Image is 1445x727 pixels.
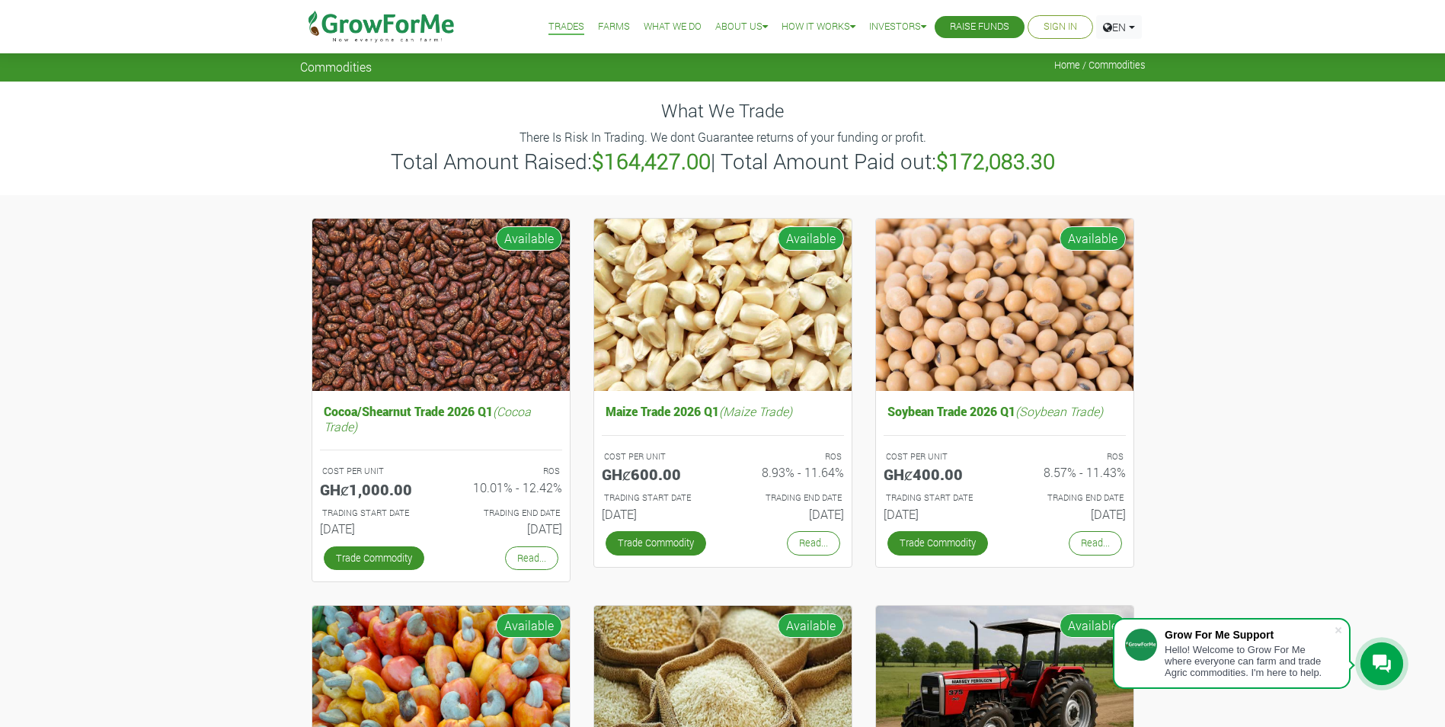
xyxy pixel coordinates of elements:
img: growforme image [594,219,852,392]
p: Estimated Trading End Date [737,492,842,504]
h5: GHȼ600.00 [602,465,711,483]
a: About Us [715,19,768,35]
p: Estimated Trading End Date [455,507,560,520]
a: EN [1096,15,1142,39]
h6: [DATE] [1016,507,1126,521]
a: How it Works [782,19,855,35]
span: Available [1060,226,1126,251]
p: COST PER UNIT [604,450,709,463]
a: Raise Funds [950,19,1009,35]
a: Trade Commodity [324,546,424,570]
p: There Is Risk In Trading. We dont Guarantee returns of your funding or profit. [302,128,1143,146]
i: (Soybean Trade) [1015,403,1103,419]
p: Estimated Trading Start Date [604,492,709,504]
a: Read... [787,531,840,555]
p: ROS [455,465,560,478]
span: Available [1060,613,1126,638]
a: Farms [598,19,630,35]
i: (Maize Trade) [719,403,792,419]
h6: [DATE] [452,521,562,536]
div: Hello! Welcome to Grow For Me where everyone can farm and trade Agric commodities. I'm here to help. [1165,644,1334,678]
p: Estimated Trading Start Date [886,492,991,504]
h6: 8.57% - 11.43% [1016,465,1126,479]
a: Read... [505,546,558,570]
i: (Cocoa Trade) [324,403,531,434]
a: Trades [548,19,584,35]
h5: GHȼ400.00 [884,465,993,483]
img: growforme image [312,219,570,392]
h6: [DATE] [884,507,993,521]
p: COST PER UNIT [322,465,427,478]
span: Available [778,226,844,251]
a: Cocoa/Shearnut Trade 2026 Q1(Cocoa Trade) COST PER UNIT GHȼ1,000.00 ROS 10.01% - 12.42% TRADING S... [320,400,562,542]
a: Maize Trade 2026 Q1(Maize Trade) COST PER UNIT GHȼ600.00 ROS 8.93% - 11.64% TRADING START DATE [D... [602,400,844,527]
a: Read... [1069,531,1122,555]
p: Estimated Trading End Date [1018,492,1124,504]
a: Sign In [1044,19,1077,35]
h5: GHȼ1,000.00 [320,480,430,498]
h5: Cocoa/Shearnut Trade 2026 Q1 [320,400,562,437]
span: Available [496,613,562,638]
a: Soybean Trade 2026 Q1(Soybean Trade) COST PER UNIT GHȼ400.00 ROS 8.57% - 11.43% TRADING START DAT... [884,400,1126,527]
div: Grow For Me Support [1165,629,1334,641]
p: ROS [737,450,842,463]
a: Trade Commodity [887,531,988,555]
b: $172,083.30 [936,147,1055,175]
span: Home / Commodities [1054,59,1146,71]
h3: Total Amount Raised: | Total Amount Paid out: [302,149,1143,175]
img: growforme image [876,219,1133,392]
h6: [DATE] [734,507,844,521]
h6: 8.93% - 11.64% [734,465,844,479]
p: ROS [1018,450,1124,463]
h4: What We Trade [300,100,1146,122]
p: Estimated Trading Start Date [322,507,427,520]
a: Trade Commodity [606,531,706,555]
span: Available [778,613,844,638]
span: Commodities [300,59,372,74]
span: Available [496,226,562,251]
b: $164,427.00 [592,147,711,175]
h5: Soybean Trade 2026 Q1 [884,400,1126,422]
h6: [DATE] [602,507,711,521]
p: COST PER UNIT [886,450,991,463]
h6: 10.01% - 12.42% [452,480,562,495]
h5: Maize Trade 2026 Q1 [602,400,844,422]
a: What We Do [644,19,702,35]
a: Investors [869,19,926,35]
h6: [DATE] [320,521,430,536]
